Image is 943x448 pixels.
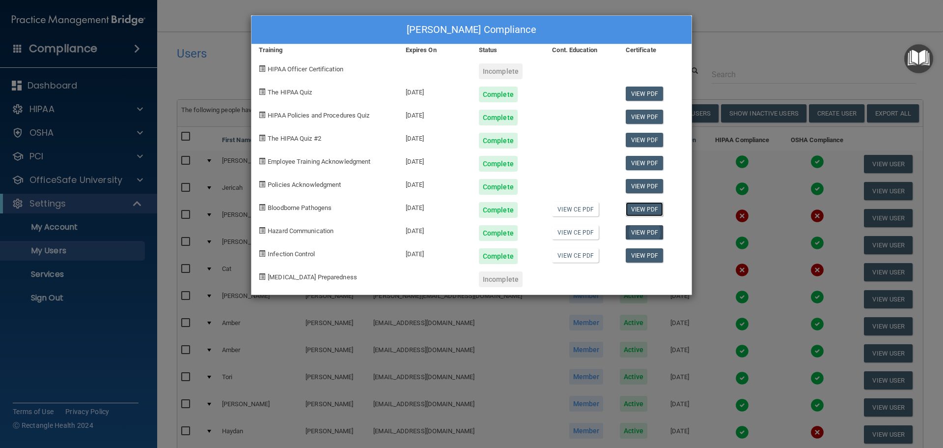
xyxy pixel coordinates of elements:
[398,102,471,125] div: [DATE]
[268,89,312,96] span: The HIPAA Quiz
[398,172,471,195] div: [DATE]
[398,149,471,172] div: [DATE]
[471,44,545,56] div: Status
[268,204,332,211] span: Bloodborne Pathogens
[479,156,518,172] div: Complete
[626,225,664,239] a: View PDF
[268,273,357,281] span: [MEDICAL_DATA] Preparedness
[904,44,933,73] button: Open Resource Center
[398,125,471,149] div: [DATE]
[268,227,333,235] span: Hazard Communication
[268,158,370,165] span: Employee Training Acknowledgment
[626,110,664,124] a: View PDF
[618,44,692,56] div: Certificate
[626,156,664,170] a: View PDF
[479,110,518,125] div: Complete
[268,181,341,188] span: Policies Acknowledgment
[268,250,315,258] span: Infection Control
[479,202,518,218] div: Complete
[626,133,664,147] a: View PDF
[626,179,664,193] a: View PDF
[398,241,471,264] div: [DATE]
[398,195,471,218] div: [DATE]
[398,44,471,56] div: Expires On
[626,248,664,263] a: View PDF
[479,133,518,149] div: Complete
[545,44,618,56] div: Cont. Education
[251,16,692,44] div: [PERSON_NAME] Compliance
[626,87,664,101] a: View PDF
[251,44,398,56] div: Training
[268,65,343,73] span: HIPAA Officer Certification
[479,179,518,195] div: Complete
[479,225,518,241] div: Complete
[479,63,523,79] div: Incomplete
[479,248,518,264] div: Complete
[552,248,599,263] a: View CE PDF
[398,218,471,241] div: [DATE]
[479,271,523,287] div: Incomplete
[552,225,599,239] a: View CE PDF
[552,202,599,216] a: View CE PDF
[268,135,321,142] span: The HIPAA Quiz #2
[268,112,369,119] span: HIPAA Policies and Procedures Quiz
[626,202,664,216] a: View PDF
[479,87,518,102] div: Complete
[398,79,471,102] div: [DATE]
